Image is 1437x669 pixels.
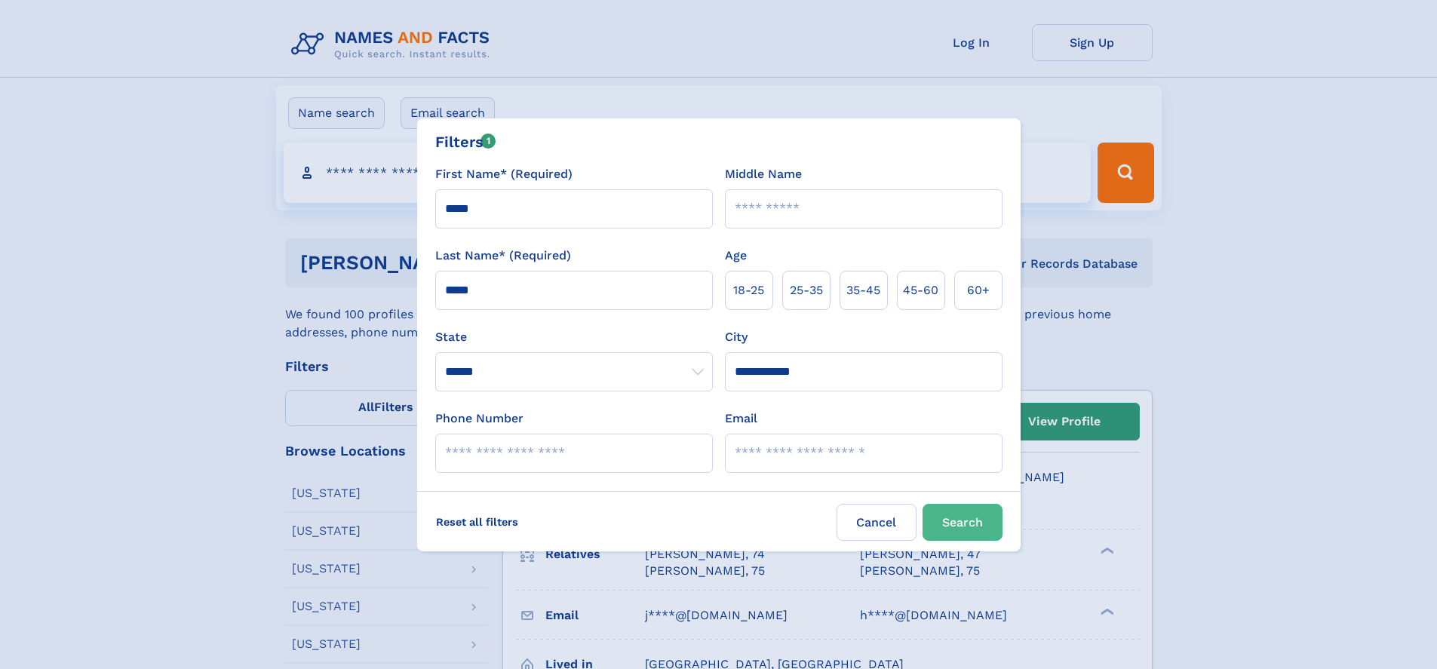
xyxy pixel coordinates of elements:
[435,130,496,153] div: Filters
[903,281,938,299] span: 45‑60
[435,247,571,265] label: Last Name* (Required)
[923,504,1003,541] button: Search
[725,328,748,346] label: City
[426,504,528,540] label: Reset all filters
[725,247,747,265] label: Age
[435,410,524,428] label: Phone Number
[837,504,917,541] label: Cancel
[725,165,802,183] label: Middle Name
[435,165,573,183] label: First Name* (Required)
[725,410,757,428] label: Email
[733,281,764,299] span: 18‑25
[967,281,990,299] span: 60+
[435,328,713,346] label: State
[846,281,880,299] span: 35‑45
[790,281,823,299] span: 25‑35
